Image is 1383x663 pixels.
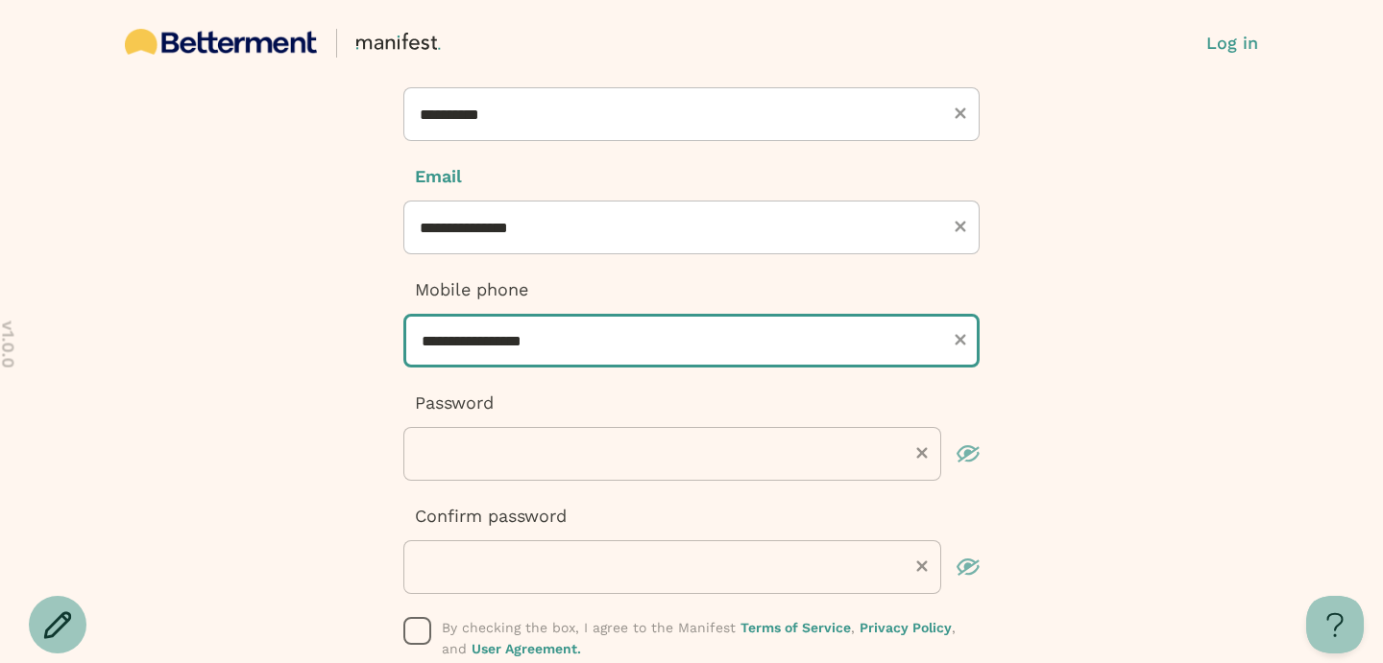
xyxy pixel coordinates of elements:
a: Terms of Service [740,620,851,635]
button: Log in [1206,31,1258,56]
p: Password [403,391,980,415]
img: Betterment [125,29,317,55]
p: Email [403,164,980,189]
a: User Agreement. [472,641,581,656]
iframe: Help Scout Beacon - Open [1306,596,1364,653]
p: Confirm password [403,504,980,529]
a: Privacy Policy [860,620,952,635]
span: By checking the box, I agree to the Manifest , , and [442,620,956,656]
p: Mobile phone [403,277,980,302]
